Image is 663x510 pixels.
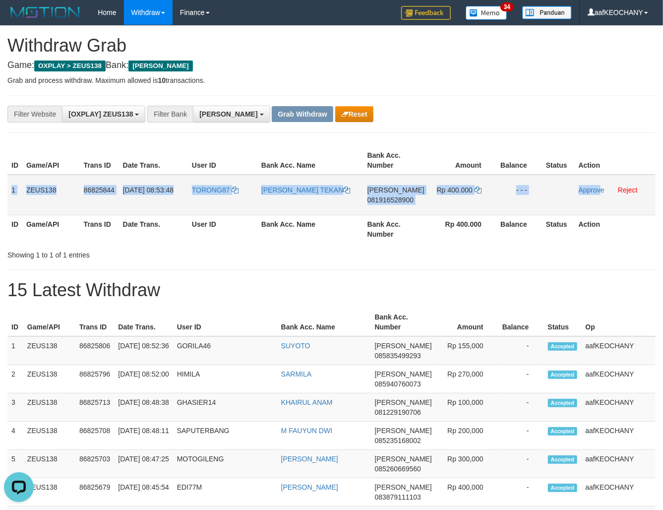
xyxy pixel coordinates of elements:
[582,422,656,450] td: aafKEOCHANY
[261,186,350,194] a: [PERSON_NAME] TEKAN
[498,336,544,365] td: -
[22,215,80,243] th: Game/API
[173,393,277,422] td: GHASIER14
[375,408,421,416] span: Copy 081229190706 to clipboard
[68,110,133,118] span: [OXPLAY] ZEUS138
[23,308,75,336] th: Game/API
[7,215,22,243] th: ID
[375,437,421,445] span: Copy 085235168002 to clipboard
[582,308,656,336] th: Op
[363,215,428,243] th: Bank Acc. Number
[193,106,270,123] button: [PERSON_NAME]
[436,365,498,393] td: Rp 270,000
[75,365,114,393] td: 86825796
[582,478,656,507] td: aafKEOCHANY
[173,336,277,365] td: GORILA46
[114,450,173,478] td: [DATE] 08:47:25
[281,342,310,350] a: SUYOTO
[371,308,436,336] th: Bank Acc. Number
[281,455,338,463] a: [PERSON_NAME]
[548,371,578,379] span: Accepted
[173,450,277,478] td: MOTOGILENG
[75,450,114,478] td: 86825703
[428,215,496,243] th: Rp 400.000
[375,352,421,360] span: Copy 085835499293 to clipboard
[582,450,656,478] td: aafKEOCHANY
[281,370,311,378] a: SARMILA
[7,61,656,70] h4: Game: Bank:
[7,393,23,422] td: 3
[579,186,604,194] a: Approve
[75,308,114,336] th: Trans ID
[575,146,656,175] th: Action
[7,146,22,175] th: ID
[257,146,363,175] th: Bank Acc. Name
[496,146,542,175] th: Balance
[173,308,277,336] th: User ID
[7,308,23,336] th: ID
[436,336,498,365] td: Rp 155,000
[582,365,656,393] td: aafKEOCHANY
[548,455,578,464] span: Accepted
[375,380,421,388] span: Copy 085940760073 to clipboard
[7,336,23,365] td: 1
[7,246,269,260] div: Showing 1 to 1 of 1 entries
[498,422,544,450] td: -
[401,6,451,20] img: Feedback.jpg
[7,36,656,56] h1: Withdraw Grab
[128,61,192,71] span: [PERSON_NAME]
[363,146,428,175] th: Bank Acc. Number
[375,455,432,463] span: [PERSON_NAME]
[500,2,514,11] span: 34
[436,450,498,478] td: Rp 300,000
[375,342,432,350] span: [PERSON_NAME]
[114,308,173,336] th: Date Trans.
[498,393,544,422] td: -
[7,450,23,478] td: 5
[192,186,230,194] span: TORONG87
[548,484,578,492] span: Accepted
[173,365,277,393] td: HIMILA
[114,365,173,393] td: [DATE] 08:52:00
[582,393,656,422] td: aafKEOCHANY
[335,106,373,122] button: Reset
[375,398,432,406] span: [PERSON_NAME]
[548,342,578,351] span: Accepted
[75,422,114,450] td: 86825708
[548,399,578,407] span: Accepted
[498,450,544,478] td: -
[188,215,257,243] th: User ID
[119,215,188,243] th: Date Trans.
[498,478,544,507] td: -
[158,76,166,84] strong: 10
[80,146,119,175] th: Trans ID
[375,370,432,378] span: [PERSON_NAME]
[23,393,75,422] td: ZEUS138
[23,422,75,450] td: ZEUS138
[23,365,75,393] td: ZEUS138
[618,186,638,194] a: Reject
[548,427,578,436] span: Accepted
[281,427,332,435] a: M FAUYUN DWI
[367,196,414,204] span: Copy 081916528900 to clipboard
[173,422,277,450] td: SAPUTERBANG
[147,106,193,123] div: Filter Bank
[4,4,34,34] button: Open LiveChat chat widget
[7,175,22,215] td: 1
[281,483,338,491] a: [PERSON_NAME]
[466,6,507,20] img: Button%20Memo.svg
[123,186,174,194] span: [DATE] 08:53:48
[436,422,498,450] td: Rp 200,000
[23,450,75,478] td: ZEUS138
[34,61,106,71] span: OXPLAY > ZEUS138
[375,427,432,435] span: [PERSON_NAME]
[199,110,257,118] span: [PERSON_NAME]
[428,146,496,175] th: Amount
[75,393,114,422] td: 86825713
[498,308,544,336] th: Balance
[375,493,421,501] span: Copy 083879111103 to clipboard
[496,215,542,243] th: Balance
[281,398,333,406] a: KHAIRUL ANAM
[114,478,173,507] td: [DATE] 08:45:54
[22,146,80,175] th: Game/API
